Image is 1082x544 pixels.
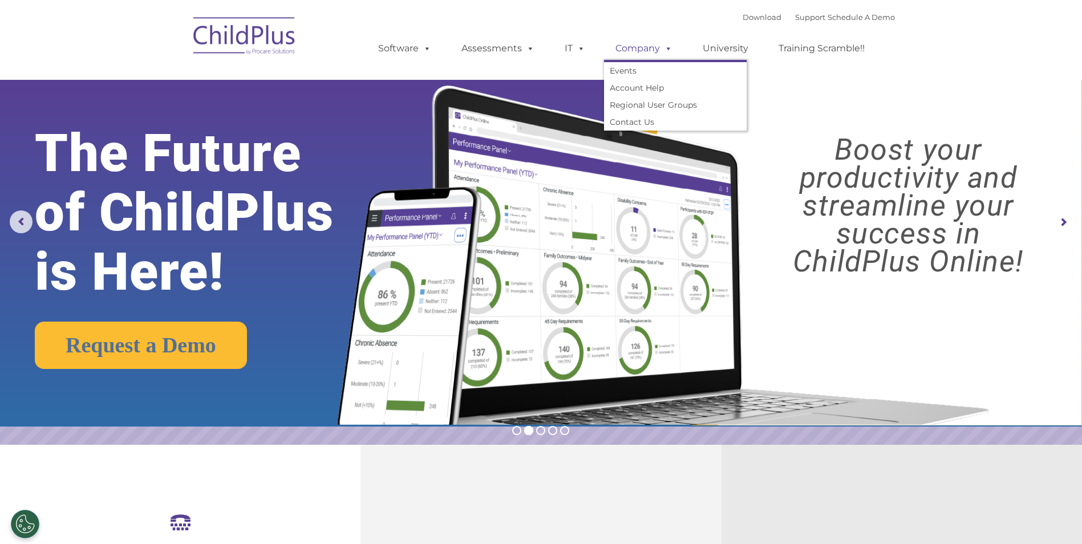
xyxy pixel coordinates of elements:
[11,510,39,538] button: Cookies Settings
[35,124,380,302] rs-layer: The Future of ChildPlus is Here!
[604,62,747,79] a: Events
[604,37,684,60] a: Company
[159,122,207,131] span: Phone number
[1025,489,1082,544] iframe: Chat Widget
[604,113,747,131] a: Contact Us
[748,136,1069,275] rs-layer: Boost your productivity and streamline your success in ChildPlus Online!
[553,37,597,60] a: IT
[767,37,876,60] a: Training Scramble!!
[35,322,247,369] a: Request a Demo
[795,13,825,22] a: Support
[828,13,895,22] a: Schedule A Demo
[159,75,193,84] span: Last name
[188,9,302,66] img: ChildPlus by Procare Solutions
[743,13,895,22] font: |
[604,79,747,96] a: Account Help
[450,37,546,60] a: Assessments
[691,37,760,60] a: University
[743,13,781,22] a: Download
[604,96,747,113] a: Regional User Groups
[367,37,443,60] a: Software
